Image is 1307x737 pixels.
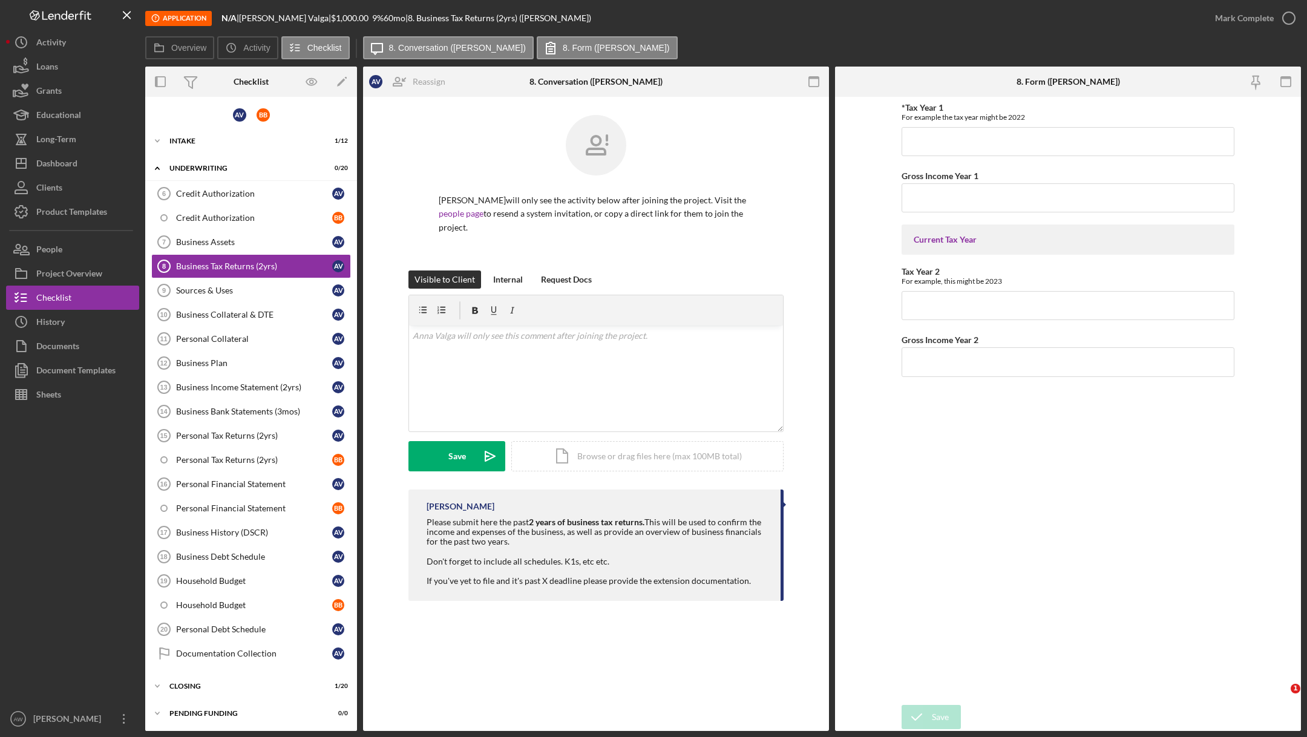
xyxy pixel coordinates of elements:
p: [PERSON_NAME] will only see the activity below after joining the project. Visit the to resend a s... [439,194,753,234]
label: Checklist [307,43,342,53]
a: 18Business Debt ScheduleAV [151,545,351,569]
div: For example, this might be 2023 [902,277,1234,286]
button: Checklist [281,36,350,59]
div: Don't forget to include all schedules. K1s, etc etc. [427,557,768,566]
label: 8. Form ([PERSON_NAME]) [563,43,670,53]
button: Clients [6,175,139,200]
tspan: 10 [160,311,167,318]
button: Internal [487,270,529,289]
button: Educational [6,103,139,127]
button: Grants [6,79,139,103]
div: A V [332,430,344,442]
div: Sources & Uses [176,286,332,295]
tspan: 17 [160,529,167,536]
button: Visible to Client [408,270,481,289]
div: Business Tax Returns (2yrs) [176,261,332,271]
iframe: Intercom live chat [1266,684,1295,713]
tspan: 18 [160,553,167,560]
a: Project Overview [6,261,139,286]
a: History [6,310,139,334]
div: Personal Debt Schedule [176,624,332,634]
div: 60 mo [384,13,405,23]
div: People [36,237,62,264]
div: Sheets [36,382,61,410]
label: Overview [171,43,206,53]
div: | [221,13,239,23]
div: A V [332,309,344,321]
label: Gross Income Year 1 [902,171,978,181]
div: Checklist [234,77,269,87]
div: A V [332,357,344,369]
a: 7Business AssetsAV [151,230,351,254]
div: 8. Conversation ([PERSON_NAME]) [529,77,663,87]
div: 1 / 20 [326,683,348,690]
a: Household BudgetBB [151,593,351,617]
div: 8. Form ([PERSON_NAME]) [1017,77,1120,87]
div: A V [332,478,344,490]
tspan: 16 [160,480,167,488]
div: Visible to Client [414,270,475,289]
div: A V [332,623,344,635]
div: Educational [36,103,81,130]
div: Personal Financial Statement [176,479,332,489]
button: Loans [6,54,139,79]
a: 9Sources & UsesAV [151,278,351,303]
div: 9 % [372,13,384,23]
button: Save [902,705,961,729]
a: Personal Tax Returns (2yrs)BB [151,448,351,472]
button: Save [408,441,505,471]
a: 13Business Income Statement (2yrs)AV [151,375,351,399]
button: 8. Form ([PERSON_NAME]) [537,36,678,59]
label: Tax Year 2 [902,266,940,277]
div: Dashboard [36,151,77,179]
div: For example the tax year might be 2022 [902,113,1234,122]
tspan: 6 [162,190,166,197]
div: Save [932,705,949,729]
a: people page [439,208,483,218]
div: Intake [169,137,318,145]
div: 0 / 0 [326,710,348,717]
div: Product Templates [36,200,107,227]
a: Documentation CollectionAV [151,641,351,666]
div: [PERSON_NAME] [30,707,109,734]
div: Business History (DSCR) [176,528,332,537]
a: Sheets [6,382,139,407]
div: | 8. Business Tax Returns (2yrs) ([PERSON_NAME]) [405,13,591,23]
tspan: 19 [160,577,167,585]
a: 19Household BudgetAV [151,569,351,593]
div: Pending Funding [169,710,318,717]
tspan: 8 [162,263,166,270]
div: Household Budget [176,600,332,610]
div: Checklist [36,286,71,313]
button: Checklist [6,286,139,310]
div: Documents [36,334,79,361]
div: B B [332,212,344,224]
div: Business Debt Schedule [176,552,332,562]
div: A V [332,284,344,296]
div: Credit Authorization [176,213,332,223]
div: Personal Collateral [176,334,332,344]
tspan: 11 [160,335,167,342]
div: Business Collateral & DTE [176,310,332,319]
a: 16Personal Financial StatementAV [151,472,351,496]
button: Product Templates [6,200,139,224]
button: 8. Conversation ([PERSON_NAME]) [363,36,534,59]
a: Long-Term [6,127,139,151]
tspan: 13 [160,384,167,391]
div: A V [332,575,344,587]
a: 10Business Collateral & DTEAV [151,303,351,327]
div: Project Overview [36,261,102,289]
tspan: 9 [162,287,166,294]
div: A V [332,526,344,539]
div: [PERSON_NAME] Valga | [239,13,331,23]
div: A V [332,647,344,660]
div: Mark Complete [1215,6,1274,30]
div: $1,000.00 [331,13,372,23]
tspan: 7 [162,238,166,246]
div: Activity [36,30,66,57]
